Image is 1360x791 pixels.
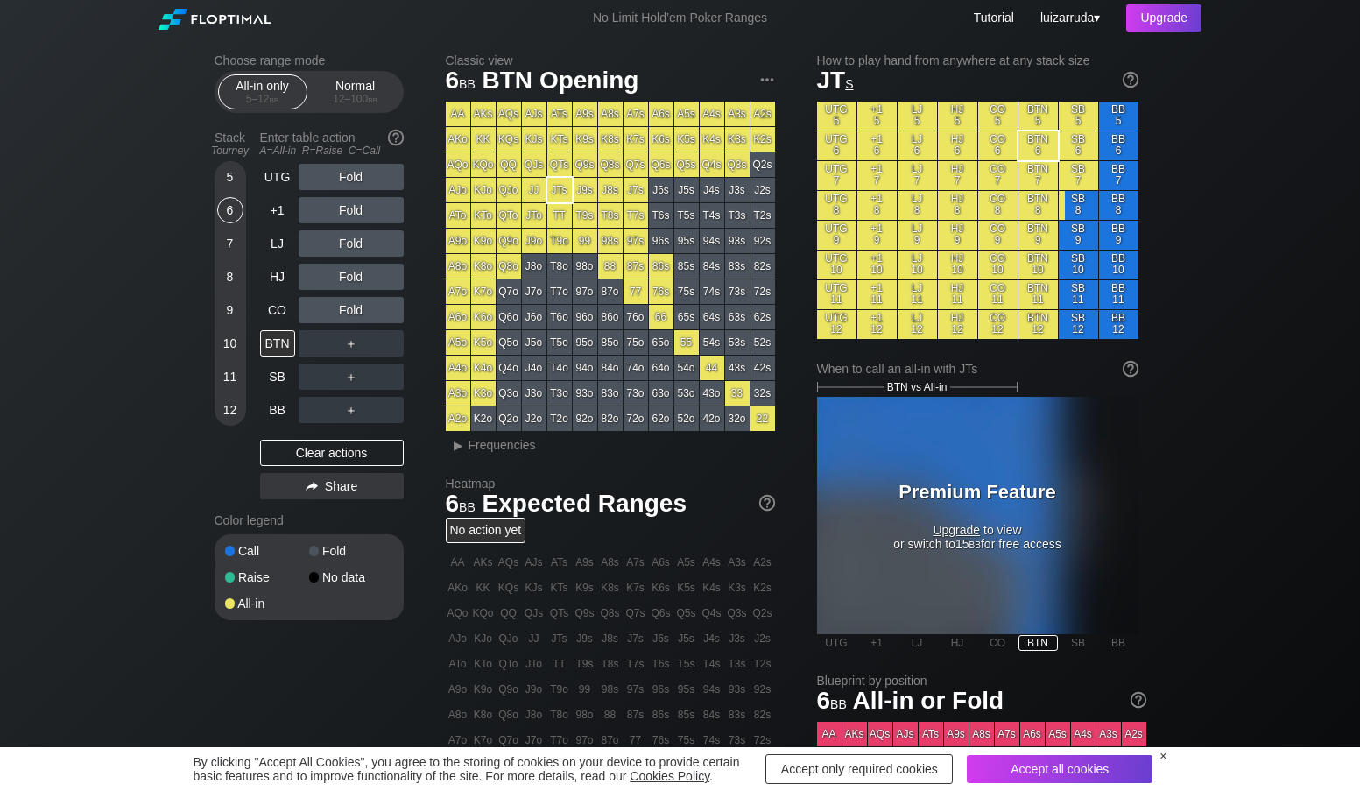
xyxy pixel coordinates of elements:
div: J3s [725,178,750,202]
div: 52o [674,406,699,431]
div: A6o [446,305,470,329]
div: CO 7 [978,161,1018,190]
div: 10 [217,330,243,357]
div: Q5o [497,330,521,355]
div: Q3o [497,381,521,406]
span: bb [459,73,476,92]
img: help.32db89a4.svg [1121,359,1140,378]
div: CO 11 [978,280,1018,309]
div: +1 [260,197,295,223]
div: HJ 7 [938,161,977,190]
div: UTG 7 [817,161,856,190]
div: CO 6 [978,131,1018,160]
div: 99 [573,229,597,253]
div: K4o [471,356,496,380]
div: UTG 8 [817,191,856,220]
div: 85o [598,330,623,355]
div: ＋ [299,364,404,390]
div: A4o [446,356,470,380]
div: K8s [598,127,623,152]
span: bb [270,93,279,105]
div: 98s [598,229,623,253]
div: +1 6 [857,131,897,160]
div: T8o [547,254,572,279]
div: 94s [700,229,724,253]
div: 84o [598,356,623,380]
span: bb [368,93,377,105]
div: A3s [725,102,750,126]
div: KJs [522,127,546,152]
div: BB 6 [1099,131,1138,160]
div: K7o [471,279,496,304]
div: All-in only [222,75,303,109]
div: QTs [547,152,572,177]
div: HJ 5 [938,102,977,131]
div: 85s [674,254,699,279]
div: LJ 8 [898,191,937,220]
div: A8o [446,254,470,279]
div: 63s [725,305,750,329]
div: BB 11 [1099,280,1138,309]
span: JT [817,67,854,94]
div: A4s [700,102,724,126]
div: A8s [598,102,623,126]
div: UTG 12 [817,310,856,339]
div: +1 5 [857,102,897,131]
span: BTN vs All-in [887,381,948,393]
div: 86o [598,305,623,329]
div: 95s [674,229,699,253]
div: 87s [624,254,648,279]
div: KQs [497,127,521,152]
div: 97s [624,229,648,253]
div: SB 5 [1059,102,1098,131]
div: JTo [522,203,546,228]
div: Upgrade [1126,4,1201,32]
div: SB 10 [1059,251,1098,279]
div: KTs [547,127,572,152]
div: J4o [522,356,546,380]
div: HJ 8 [938,191,977,220]
div: A9o [446,229,470,253]
div: CO [260,297,295,323]
div: UTG 6 [817,131,856,160]
div: A9s [573,102,597,126]
div: Q3s [725,152,750,177]
div: × [1159,749,1166,763]
div: ＋ [299,397,404,423]
div: 7 [217,230,243,257]
div: BTN 10 [1018,251,1058,279]
div: J9s [573,178,597,202]
div: 32s [750,381,775,406]
span: 6 [443,67,478,96]
a: Tutorial [974,11,1014,25]
div: BB 5 [1099,102,1138,131]
div: 93s [725,229,750,253]
span: s [845,73,853,92]
div: JTs [547,178,572,202]
div: Q2s [750,152,775,177]
div: 22 [750,406,775,431]
div: 53o [674,381,699,406]
div: No Limit Hold’em Poker Ranges [567,11,793,29]
div: BTN 7 [1018,161,1058,190]
div: 82s [750,254,775,279]
div: Accept only required cookies [765,754,953,784]
div: 53s [725,330,750,355]
div: KQo [471,152,496,177]
div: J2o [522,406,546,431]
div: JJ [522,178,546,202]
div: 76o [624,305,648,329]
div: Q6o [497,305,521,329]
div: BB 7 [1099,161,1138,190]
div: A5o [446,330,470,355]
div: 54s [700,330,724,355]
div: 94o [573,356,597,380]
div: T7s [624,203,648,228]
div: T2s [750,203,775,228]
div: 92s [750,229,775,253]
div: J3o [522,381,546,406]
div: ATs [547,102,572,126]
div: 5 [217,164,243,190]
div: K8o [471,254,496,279]
div: Stack [208,124,253,164]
